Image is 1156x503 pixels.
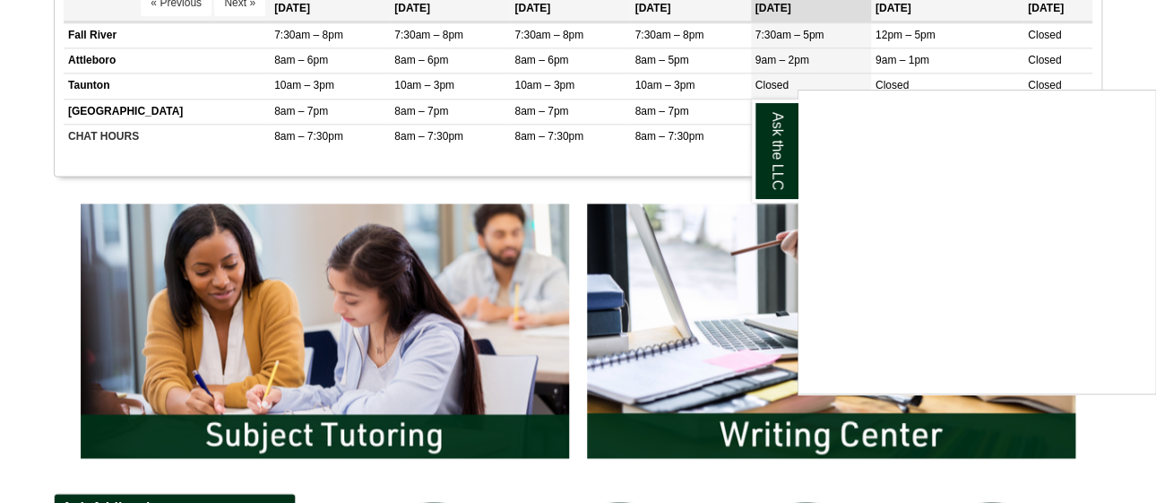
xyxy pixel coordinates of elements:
span: Closed [1028,54,1061,66]
span: 9am – 1pm [876,54,929,66]
span: 7:30am – 8pm [634,29,703,41]
span: 10am – 3pm [394,79,454,91]
div: slideshow [72,195,1084,475]
span: 8am – 6pm [394,54,448,66]
span: 7:30am – 5pm [755,29,824,41]
span: 8am – 6pm [514,54,568,66]
img: Subject Tutoring Information [72,195,578,467]
span: 8am – 7pm [394,105,448,117]
td: [GEOGRAPHIC_DATA] [64,99,270,124]
span: 8am – 7:30pm [634,130,703,143]
a: Ask the LLC [752,100,798,203]
span: 8am – 7pm [634,105,688,117]
span: 8am – 7pm [514,105,568,117]
span: 8am – 7pm [274,105,328,117]
td: Taunton [64,74,270,99]
iframe: Chat Widget [798,91,1155,394]
td: CHAT HOURS [64,124,270,149]
div: Ask the LLC [798,90,1156,395]
img: Writing Center Information [578,195,1084,467]
span: 7:30am – 8pm [394,29,463,41]
span: 8am – 7:30pm [514,130,583,143]
span: 10am – 3pm [634,79,694,91]
span: 10am – 3pm [274,79,334,91]
span: 9am – 2pm [755,54,809,66]
span: 7:30am – 8pm [274,29,343,41]
span: 7:30am – 8pm [514,29,583,41]
span: 8am – 7:30pm [394,130,463,143]
span: 8am – 7:30pm [274,130,343,143]
span: 8am – 6pm [274,54,328,66]
td: Attleboro [64,48,270,74]
span: 12pm – 5pm [876,29,936,41]
span: Closed [876,79,909,91]
span: Closed [1028,79,1061,91]
span: Closed [755,79,789,91]
span: 8am – 5pm [634,54,688,66]
span: Closed [1028,29,1061,41]
span: 10am – 3pm [514,79,574,91]
td: Fall River [64,23,270,48]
